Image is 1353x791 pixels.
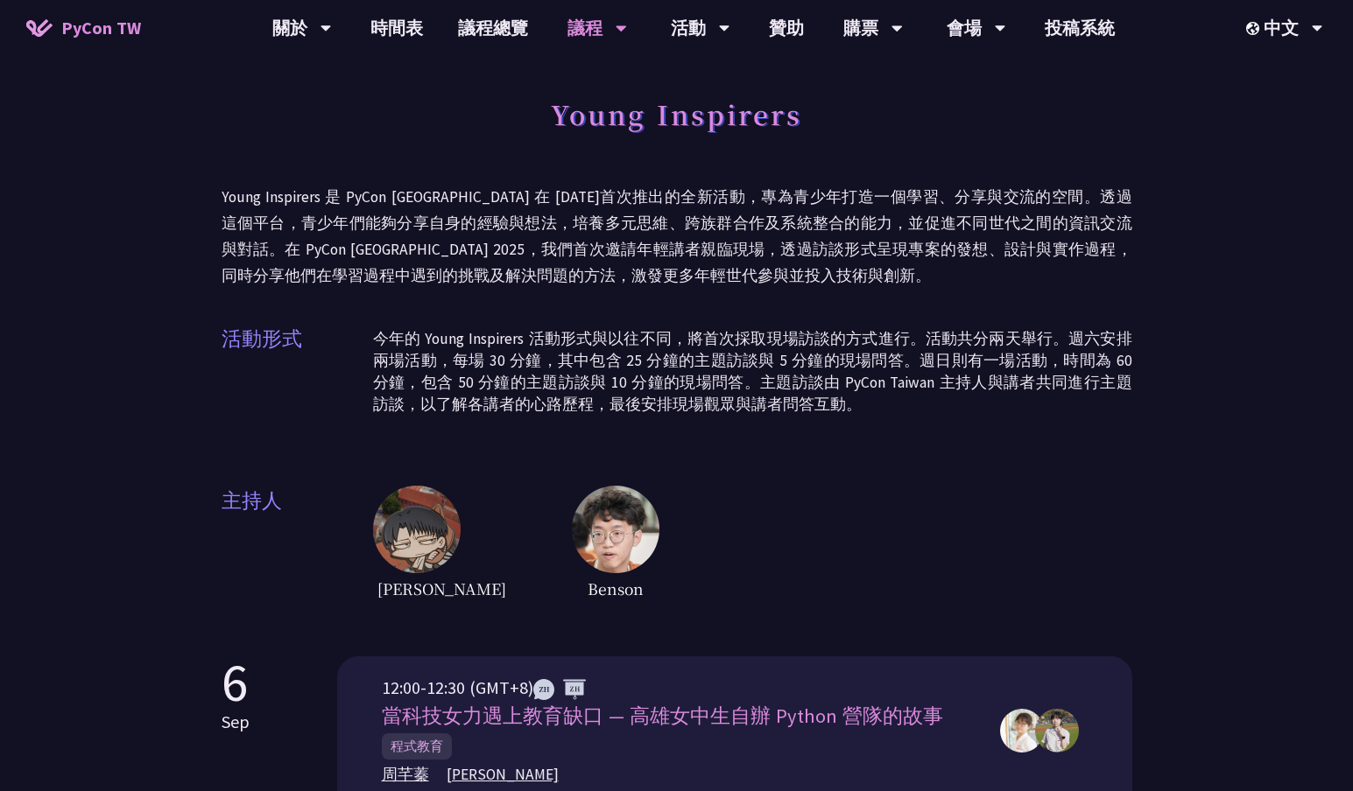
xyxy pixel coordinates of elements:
span: PyCon TW [61,15,141,41]
p: 今年的 Young Inspirers 活動形式與以往不同，將首次採取現場訪談的方式進行。活動共分兩天舉行。週六安排兩場活動，每場 30 分鐘，其中包含 25 分鐘的主題訪談與 5 分鐘的現場問... [373,328,1132,416]
img: Home icon of PyCon TW 2025 [26,19,53,37]
img: Locale Icon [1246,22,1264,35]
span: 當科技女力遇上教育缺口 — 高雄女中生自辦 Python 營隊的故事 [382,703,943,728]
span: 周芊蓁 [382,764,429,786]
span: 程式教育 [382,733,452,759]
img: host2.62516ee.jpg [572,486,659,573]
span: [PERSON_NAME] [447,764,559,786]
img: ZHZH.38617ef.svg [533,679,586,700]
span: 主持人 [222,486,373,604]
span: Benson [572,573,659,604]
h1: Young Inspirers [551,87,802,140]
p: 6 [222,656,250,709]
span: [PERSON_NAME] [373,573,511,604]
span: 活動形式 [222,324,373,433]
p: Sep [222,709,250,735]
img: host1.6ba46fc.jpg [373,486,461,573]
a: PyCon TW [9,6,159,50]
img: 周芊蓁,郭昱 [1000,709,1044,752]
p: Young Inspirers 是 PyCon [GEOGRAPHIC_DATA] 在 [DATE]首次推出的全新活動，專為青少年打造一個學習、分享與交流的空間。透過這個平台，青少年們能夠分享自... [222,184,1132,289]
div: 12:00-12:30 (GMT+8) [382,675,983,701]
img: 周芊蓁,郭昱 [1035,709,1079,752]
